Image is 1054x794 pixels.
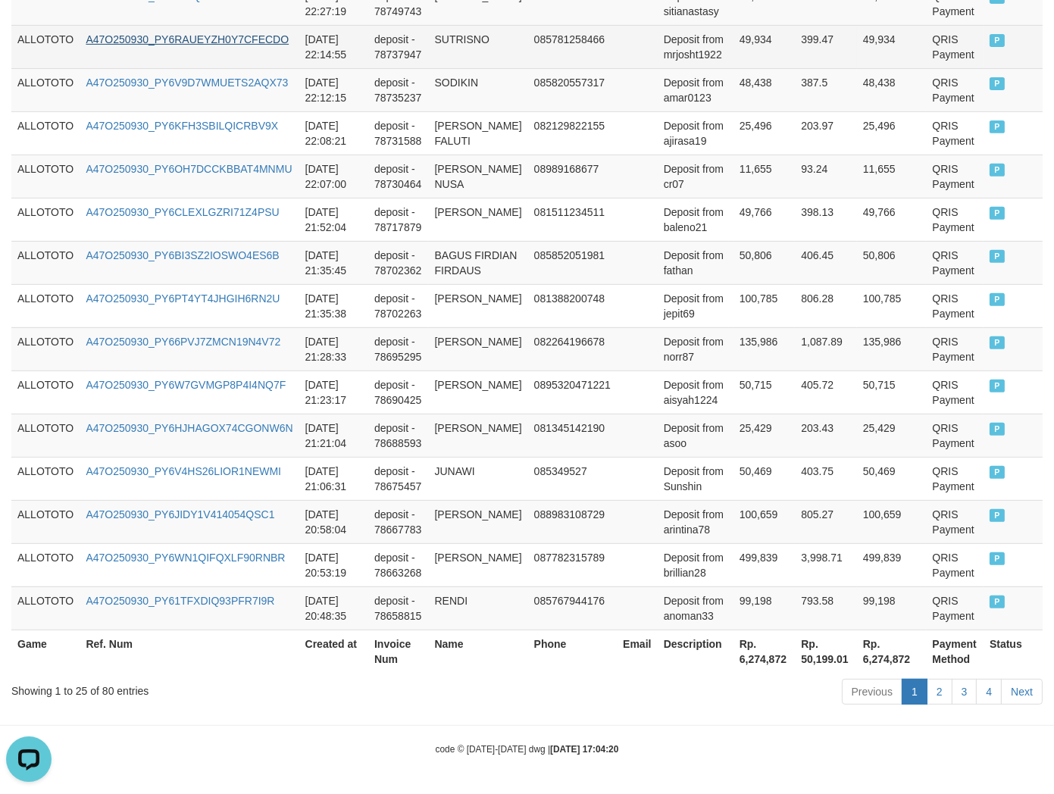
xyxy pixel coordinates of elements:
td: 203.97 [795,111,857,155]
td: 135,986 [733,327,796,370]
td: Deposit from fathan [658,241,733,284]
td: QRIS Payment [926,327,984,370]
div: Showing 1 to 25 of 80 entries [11,677,428,699]
td: deposit - 78688593 [368,414,429,457]
td: QRIS Payment [926,111,984,155]
td: deposit - 78663268 [368,543,429,586]
td: 49,934 [733,25,796,68]
span: PAID [990,207,1005,220]
span: PAID [990,552,1005,565]
td: [DATE] 22:14:55 [299,25,368,68]
span: PAID [990,34,1005,47]
a: A47O250930_PY6KFH3SBILQICRBV9X [86,120,278,132]
td: 100,659 [733,500,796,543]
td: SUTRISNO [429,25,528,68]
td: 49,766 [733,198,796,241]
td: 1,087.89 [795,327,857,370]
td: [DATE] 21:21:04 [299,414,368,457]
td: 085820557317 [528,68,617,111]
td: 082264196678 [528,327,617,370]
td: [DATE] 21:23:17 [299,370,368,414]
td: ALLOTOTO [11,111,80,155]
td: [DATE] 20:53:19 [299,543,368,586]
td: deposit - 78702362 [368,241,429,284]
a: A47O250930_PY6OH7DCCKBBAT4MNMU [86,163,292,175]
td: [DATE] 21:35:38 [299,284,368,327]
td: QRIS Payment [926,284,984,327]
td: 100,785 [733,284,796,327]
td: QRIS Payment [926,68,984,111]
td: 25,429 [857,414,927,457]
td: [DATE] 22:12:15 [299,68,368,111]
td: 135,986 [857,327,927,370]
td: 50,469 [857,457,927,500]
td: 081511234511 [528,198,617,241]
span: PAID [990,423,1005,436]
a: 4 [976,679,1002,705]
td: 50,806 [857,241,927,284]
td: 25,496 [857,111,927,155]
td: SODIKIN [429,68,528,111]
a: Previous [842,679,902,705]
td: 50,806 [733,241,796,284]
td: [DATE] 21:35:45 [299,241,368,284]
td: 806.28 [795,284,857,327]
td: ALLOTOTO [11,198,80,241]
td: 499,839 [857,543,927,586]
a: A47O250930_PY6WN1QIFQXLF90RNBR [86,552,285,564]
a: A47O250930_PY6W7GVMGP8P4I4NQ7F [86,379,286,391]
td: 085349527 [528,457,617,500]
span: PAID [990,293,1005,306]
td: 49,766 [857,198,927,241]
td: deposit - 78695295 [368,327,429,370]
th: Ref. Num [80,630,299,673]
td: deposit - 78730464 [368,155,429,198]
td: ALLOTOTO [11,284,80,327]
td: ALLOTOTO [11,155,80,198]
td: Deposit from asoo [658,414,733,457]
td: [PERSON_NAME] [429,370,528,414]
td: [DATE] 21:28:33 [299,327,368,370]
strong: [DATE] 17:04:20 [550,744,618,755]
td: 08989168677 [528,155,617,198]
td: ALLOTOTO [11,241,80,284]
td: QRIS Payment [926,414,984,457]
th: Payment Method [926,630,984,673]
td: QRIS Payment [926,543,984,586]
td: deposit - 78690425 [368,370,429,414]
td: [PERSON_NAME] [429,414,528,457]
td: deposit - 78735237 [368,68,429,111]
a: 1 [902,679,927,705]
a: 3 [952,679,977,705]
td: 403.75 [795,457,857,500]
th: Name [429,630,528,673]
td: [PERSON_NAME] [429,500,528,543]
td: [PERSON_NAME] FALUTI [429,111,528,155]
a: A47O250930_PY61TFXDIQ93PFR7I9R [86,595,274,607]
td: ALLOTOTO [11,68,80,111]
td: QRIS Payment [926,500,984,543]
a: A47O250930_PY6JIDY1V414054QSC1 [86,508,274,520]
td: ALLOTOTO [11,414,80,457]
td: 088983108729 [528,500,617,543]
td: 081345142190 [528,414,617,457]
td: deposit - 78717879 [368,198,429,241]
th: Phone [528,630,617,673]
a: A47O250930_PY6PT4YT4JHGIH6RN2U [86,292,280,305]
td: QRIS Payment [926,155,984,198]
th: Created at [299,630,368,673]
td: 398.13 [795,198,857,241]
td: Deposit from norr87 [658,327,733,370]
td: deposit - 78702263 [368,284,429,327]
td: [DATE] 20:58:04 [299,500,368,543]
span: PAID [990,595,1005,608]
th: Rp. 6,274,872 [733,630,796,673]
a: A47O250930_PY6BI3SZ2IOSWO4ES6B [86,249,279,261]
a: A47O250930_PY66PVJ7ZMCN19N4V72 [86,336,280,348]
td: 99,198 [733,586,796,630]
td: ALLOTOTO [11,25,80,68]
th: Invoice Num [368,630,429,673]
td: [DATE] 21:06:31 [299,457,368,500]
td: Deposit from anoman33 [658,586,733,630]
small: code © [DATE]-[DATE] dwg | [436,744,619,755]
